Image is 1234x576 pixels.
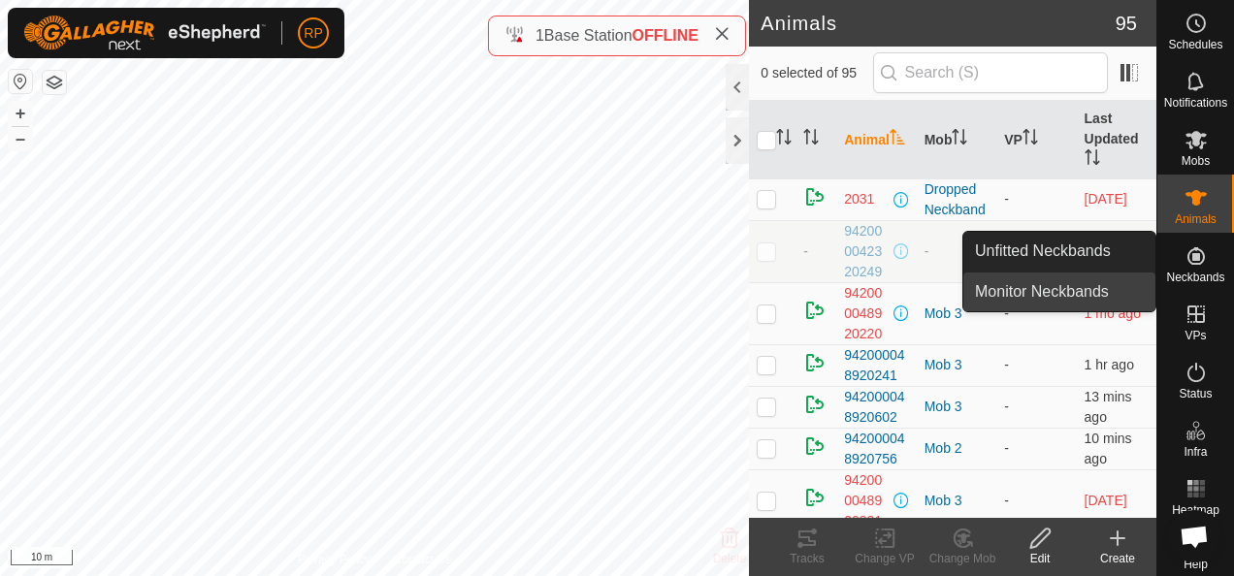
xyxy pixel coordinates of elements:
[1166,272,1224,283] span: Neckbands
[924,550,1001,567] div: Change Mob
[996,101,1076,179] th: VP
[9,102,32,125] button: +
[1004,399,1009,414] app-display-virtual-paddock-transition: -
[925,397,989,417] div: Mob 3
[963,272,1155,311] a: Monitor Neckbands
[43,71,66,94] button: Map Layers
[836,101,916,179] th: Animal
[803,351,827,374] img: returning on
[963,232,1155,271] a: Unfitted Neckbands
[975,240,1111,263] span: Unfitted Neckbands
[844,283,889,344] span: 942000048920220
[1004,493,1009,508] app-display-virtual-paddock-transition: -
[394,551,451,568] a: Contact Us
[1085,191,1127,207] span: 15 Aug 2025, 3:15 pm
[844,345,908,386] span: 942000048920241
[536,27,544,44] span: 1
[768,550,846,567] div: Tracks
[1004,305,1009,321] app-display-virtual-paddock-transition: -
[1085,493,1127,508] span: 30 Aug 2025, 11:33 am
[1079,550,1156,567] div: Create
[803,185,827,208] img: returning on
[23,16,266,50] img: Gallagher Logo
[633,27,698,44] span: OFFLINE
[890,132,905,147] p-sorticon: Activate to sort
[844,429,908,469] span: 942000048920756
[917,101,996,179] th: Mob
[844,221,889,282] span: 942000042320249
[925,179,989,220] div: Dropped Neckband
[803,299,827,322] img: returning on
[1168,39,1222,50] span: Schedules
[1116,9,1137,38] span: 95
[1023,132,1038,147] p-sorticon: Activate to sort
[1077,101,1156,179] th: Last Updated
[1085,431,1132,466] span: 1 Sept 2025, 6:27 am
[761,63,872,83] span: 0 selected of 95
[1085,357,1134,372] span: 1 Sept 2025, 5:36 am
[1185,330,1206,341] span: VPs
[1175,213,1217,225] span: Animals
[1172,504,1219,516] span: Heatmap
[1004,440,1009,456] app-display-virtual-paddock-transition: -
[925,438,989,459] div: Mob 2
[975,280,1109,304] span: Monitor Neckbands
[803,434,827,458] img: returning on
[844,189,874,209] span: 2031
[925,241,989,262] div: -
[925,304,989,324] div: Mob 3
[803,132,819,147] p-sorticon: Activate to sort
[952,132,967,147] p-sorticon: Activate to sort
[846,550,924,567] div: Change VP
[298,551,371,568] a: Privacy Policy
[844,470,889,531] span: 942000048920831
[544,27,633,44] span: Base Station
[1085,305,1141,321] span: 28 July 2025, 10:53 am
[925,355,989,375] div: Mob 3
[1164,97,1227,109] span: Notifications
[1004,357,1009,372] app-display-virtual-paddock-transition: -
[1179,388,1212,400] span: Status
[1004,191,1009,207] app-display-virtual-paddock-transition: -
[776,132,792,147] p-sorticon: Activate to sort
[1085,389,1132,425] span: 1 Sept 2025, 6:25 am
[1182,155,1210,167] span: Mobs
[1184,559,1208,570] span: Help
[9,127,32,150] button: –
[761,12,1116,35] h2: Animals
[1001,550,1079,567] div: Edit
[925,491,989,511] div: Mob 3
[803,393,827,416] img: returning on
[1168,510,1220,562] a: Open chat
[873,52,1108,93] input: Search (S)
[1085,152,1100,168] p-sorticon: Activate to sort
[304,23,322,44] span: RP
[844,387,908,428] span: 942000048920602
[9,70,32,93] button: Reset Map
[803,486,827,509] img: returning on
[803,243,808,259] span: -
[1184,446,1207,458] span: Infra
